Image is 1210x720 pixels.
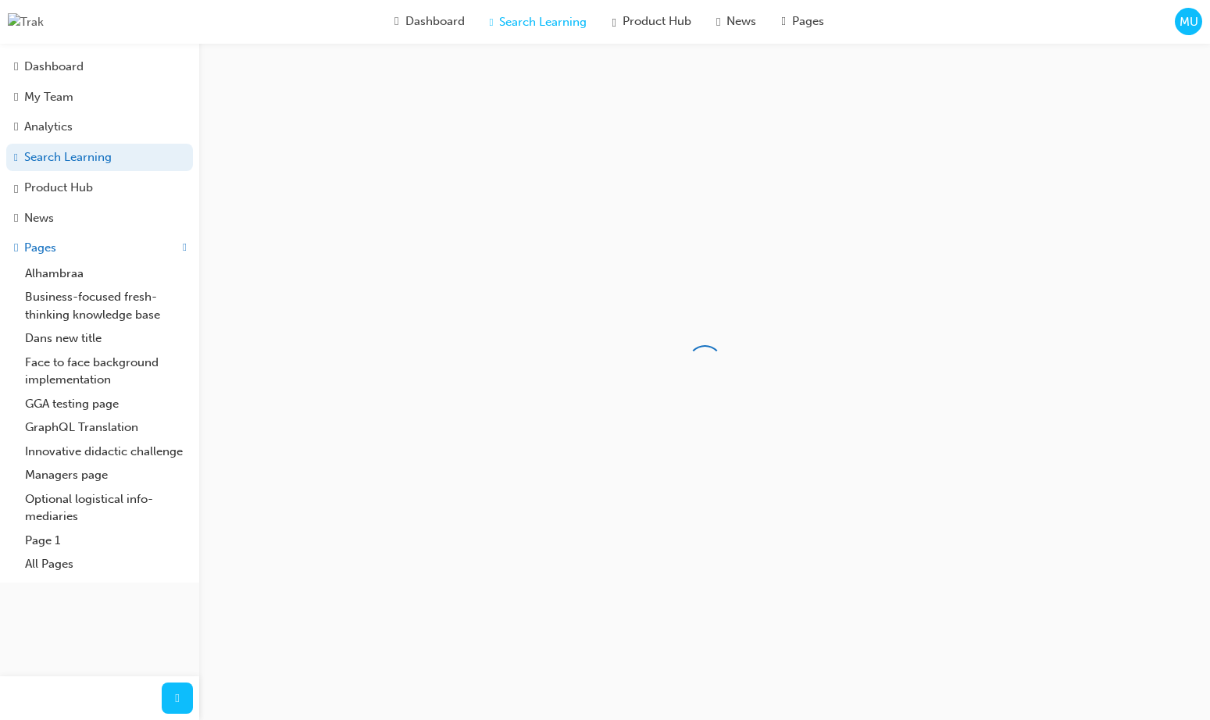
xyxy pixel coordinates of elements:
[6,234,193,262] button: Pages
[19,415,193,440] a: GraphQL Translation
[14,90,18,104] span: people-icon
[490,12,494,31] span: search-icon
[14,119,18,134] span: chart-icon
[6,113,193,141] a: Analytics
[19,262,193,286] a: Alhambraa
[183,239,187,257] span: up-icon
[19,285,193,326] a: Business-focused fresh-thinking knowledge base
[499,13,587,31] span: Search Learning
[382,6,477,37] a: guage-iconDashboard
[612,12,616,30] span: car-icon
[6,84,193,111] a: My Team
[726,12,756,30] span: News
[14,241,18,255] span: pages-icon
[19,392,193,416] a: GGA testing page
[24,88,73,106] div: My Team
[24,58,84,76] div: Dashboard
[8,13,44,31] img: Trak
[6,174,193,201] a: Product Hub
[14,150,18,164] span: search-icon
[19,487,193,529] a: Optional logistical info-mediaries
[175,690,179,708] span: prev-icon
[599,6,703,37] a: car-iconProduct Hub
[24,209,54,227] div: News
[14,211,18,225] span: news-icon
[623,12,691,30] span: Product Hub
[14,59,18,73] span: guage-icon
[1180,13,1198,31] span: MU
[19,351,193,392] a: Face to face background implementation
[19,440,193,464] a: Innovative didactic challenge
[394,12,398,30] span: guage-icon
[6,50,193,234] button: DashboardMy TeamAnalyticsSearch LearningProduct HubNews
[19,552,193,576] a: All Pages
[704,6,769,37] a: news-iconNews
[769,6,836,37] a: pages-iconPages
[19,326,193,351] a: Dans new title
[6,144,193,172] a: Search Learning
[781,12,785,30] span: pages-icon
[405,12,465,30] span: Dashboard
[6,205,193,232] a: News
[14,180,18,194] span: car-icon
[24,239,56,257] div: Pages
[1175,8,1202,35] button: MU
[24,118,73,136] div: Analytics
[716,12,720,30] span: news-icon
[6,53,193,80] a: Dashboard
[477,6,600,37] a: search-iconSearch Learning
[24,179,93,197] div: Product Hub
[19,463,193,487] a: Managers page
[792,12,824,30] span: Pages
[19,529,193,553] a: Page 1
